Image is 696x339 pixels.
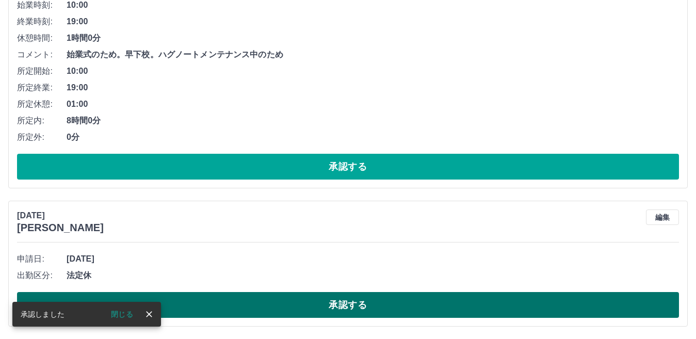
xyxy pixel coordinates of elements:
button: 承認する [17,154,679,180]
span: 法定休 [67,269,679,282]
span: コメント: [17,49,67,61]
span: 0分 [67,131,679,143]
span: 8時間0分 [67,115,679,127]
button: close [141,306,157,322]
button: 編集 [646,209,679,225]
span: 19:00 [67,82,679,94]
span: 始業式のため。早下校。ハグノートメンテナンス中のため [67,49,679,61]
span: 休憩時間: [17,32,67,44]
h3: [PERSON_NAME] [17,222,104,234]
button: 承認する [17,292,679,318]
span: 申請日: [17,253,67,265]
span: 01:00 [67,98,679,110]
span: 終業時刻: [17,15,67,28]
span: 出勤区分: [17,269,67,282]
span: 所定休憩: [17,98,67,110]
button: 閉じる [103,306,141,322]
span: 所定開始: [17,65,67,77]
span: 所定終業: [17,82,67,94]
span: 10:00 [67,65,679,77]
span: 1時間0分 [67,32,679,44]
span: 19:00 [67,15,679,28]
span: [DATE] [67,253,679,265]
span: 所定外: [17,131,67,143]
span: 所定内: [17,115,67,127]
p: [DATE] [17,209,104,222]
div: 承認しました [21,305,64,324]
